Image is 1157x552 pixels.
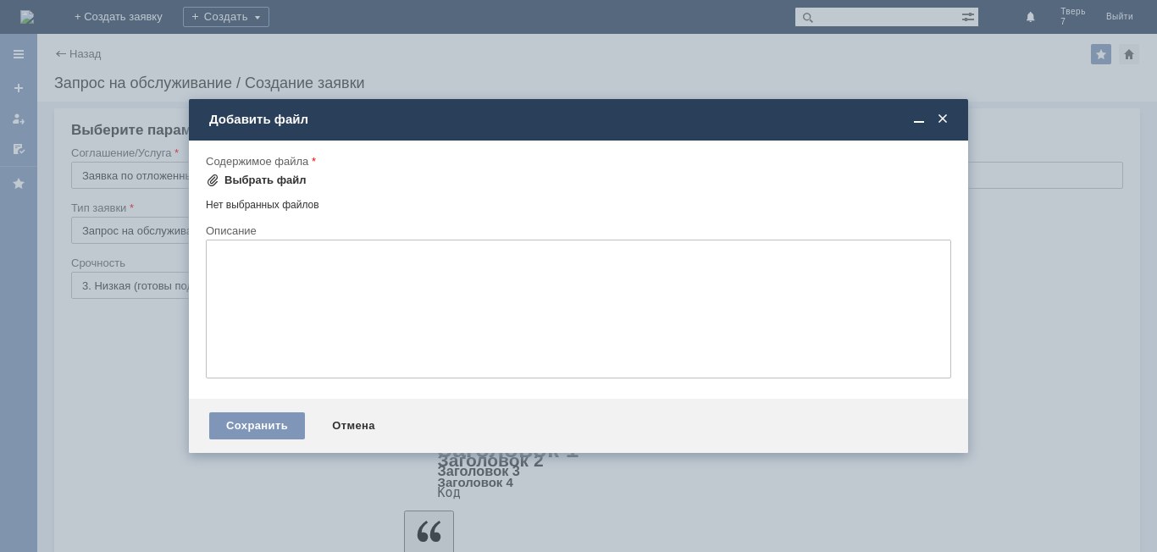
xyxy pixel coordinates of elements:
span: Свернуть (Ctrl + M) [911,112,927,127]
div: Добрый вечер [7,7,247,20]
div: Добавить файл [209,112,951,127]
div: прошу удалить отложенный чек [7,20,247,34]
span: Закрыть [934,112,951,127]
div: Выбрать файл [224,174,307,187]
div: Описание [206,225,948,236]
div: Нет выбранных файлов [206,192,951,212]
div: Содержимое файла [206,156,948,167]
